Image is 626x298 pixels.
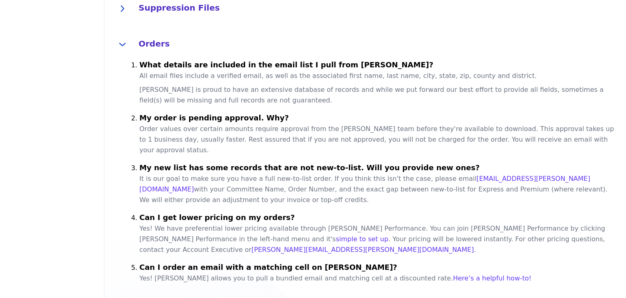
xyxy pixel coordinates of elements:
a: simple to set up [336,235,388,243]
h4: Orders [139,36,616,49]
p: All email files include a verified email, as well as the associated first name, last name, city, ... [139,71,616,81]
p: Yes! We have preferential lower pricing available through [PERSON_NAME] Performance. You can join... [139,223,616,255]
button: Suppression Files [114,0,616,17]
p: Yes! [PERSON_NAME] allows you to pull a bundled email and matching cell at a discounted rate. [139,273,616,284]
p: Order values over certain amounts require approval from the [PERSON_NAME] team before they're ava... [139,124,616,156]
button: Orders [114,36,616,53]
h4: What details are included in the email list I pull from [PERSON_NAME]? [139,58,616,71]
h4: My order is pending approval. Why? [139,111,616,124]
h4: My new list has some records that are not new-to-list. Will you provide new ones? [139,160,616,173]
h4: Suppression Files [139,0,616,13]
h4: Can I order an email with a matching cell on [PERSON_NAME]? [139,260,616,273]
h4: Can I get lower pricing on my orders? [139,210,616,223]
p: [PERSON_NAME] is proud to have an extensive database of records and while we put forward our best... [139,85,616,106]
a: Here’s a helpful how-to! [453,274,531,282]
a: [PERSON_NAME][EMAIL_ADDRESS][PERSON_NAME][DOMAIN_NAME] [251,246,474,254]
p: It is our goal to make sure you have a full new-to-list order. If you think this isn't the case, ... [139,173,616,205]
